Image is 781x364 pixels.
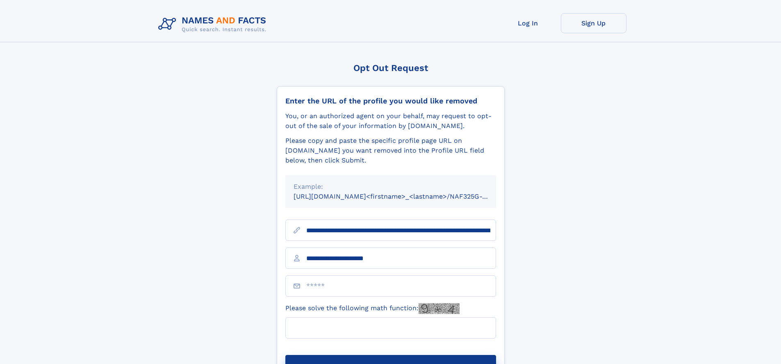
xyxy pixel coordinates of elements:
[495,13,561,33] a: Log In
[155,13,273,35] img: Logo Names and Facts
[561,13,626,33] a: Sign Up
[285,136,496,165] div: Please copy and paste the specific profile page URL on [DOMAIN_NAME] you want removed into the Pr...
[294,182,488,192] div: Example:
[277,63,505,73] div: Opt Out Request
[285,96,496,105] div: Enter the URL of the profile you would like removed
[285,303,460,314] label: Please solve the following math function:
[294,192,512,200] small: [URL][DOMAIN_NAME]<firstname>_<lastname>/NAF325G-xxxxxxxx
[285,111,496,131] div: You, or an authorized agent on your behalf, may request to opt-out of the sale of your informatio...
